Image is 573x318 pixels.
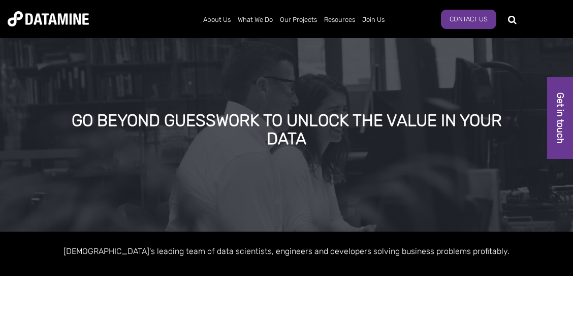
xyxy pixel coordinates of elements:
[8,244,565,258] p: [DEMOGRAPHIC_DATA]'s leading team of data scientists, engineers and developers solving business p...
[359,7,388,33] a: Join Us
[321,7,359,33] a: Resources
[200,7,234,33] a: About Us
[8,11,89,26] img: Datamine
[441,10,496,29] a: Contact Us
[70,112,502,148] div: GO BEYOND GUESSWORK TO UNLOCK THE VALUE IN YOUR DATA
[547,77,573,159] a: Get in touch
[276,7,321,33] a: Our Projects
[234,7,276,33] a: What We Do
